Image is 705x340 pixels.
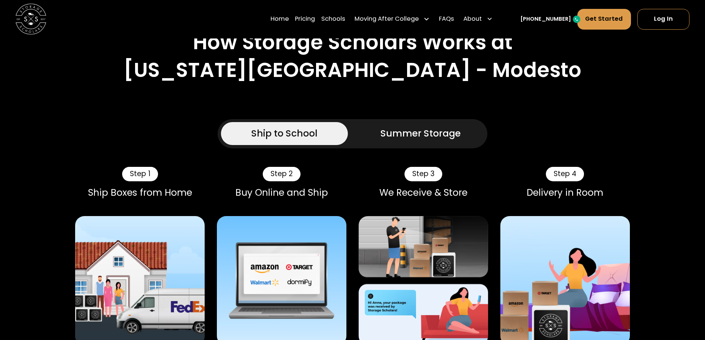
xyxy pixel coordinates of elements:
[217,187,346,198] div: Buy Online and Ship
[295,9,315,30] a: Pricing
[124,58,581,82] h2: [US_STATE][GEOGRAPHIC_DATA] - Modesto
[321,9,345,30] a: Schools
[463,15,482,24] div: About
[460,9,496,30] div: About
[75,187,205,198] div: Ship Boxes from Home
[193,30,513,54] h2: How Storage Scholars Works at
[263,167,301,181] div: Step 2
[359,187,488,198] div: We Receive & Store
[577,9,631,30] a: Get Started
[251,127,318,140] div: Ship to School
[546,167,584,181] div: Step 4
[271,9,289,30] a: Home
[16,4,46,34] img: Storage Scholars main logo
[355,15,419,24] div: Moving After College
[637,9,689,30] a: Log In
[439,9,454,30] a: FAQs
[352,9,433,30] div: Moving After College
[500,187,630,198] div: Delivery in Room
[122,167,158,181] div: Step 1
[404,167,442,181] div: Step 3
[380,127,461,140] div: Summer Storage
[520,15,571,23] a: [PHONE_NUMBER]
